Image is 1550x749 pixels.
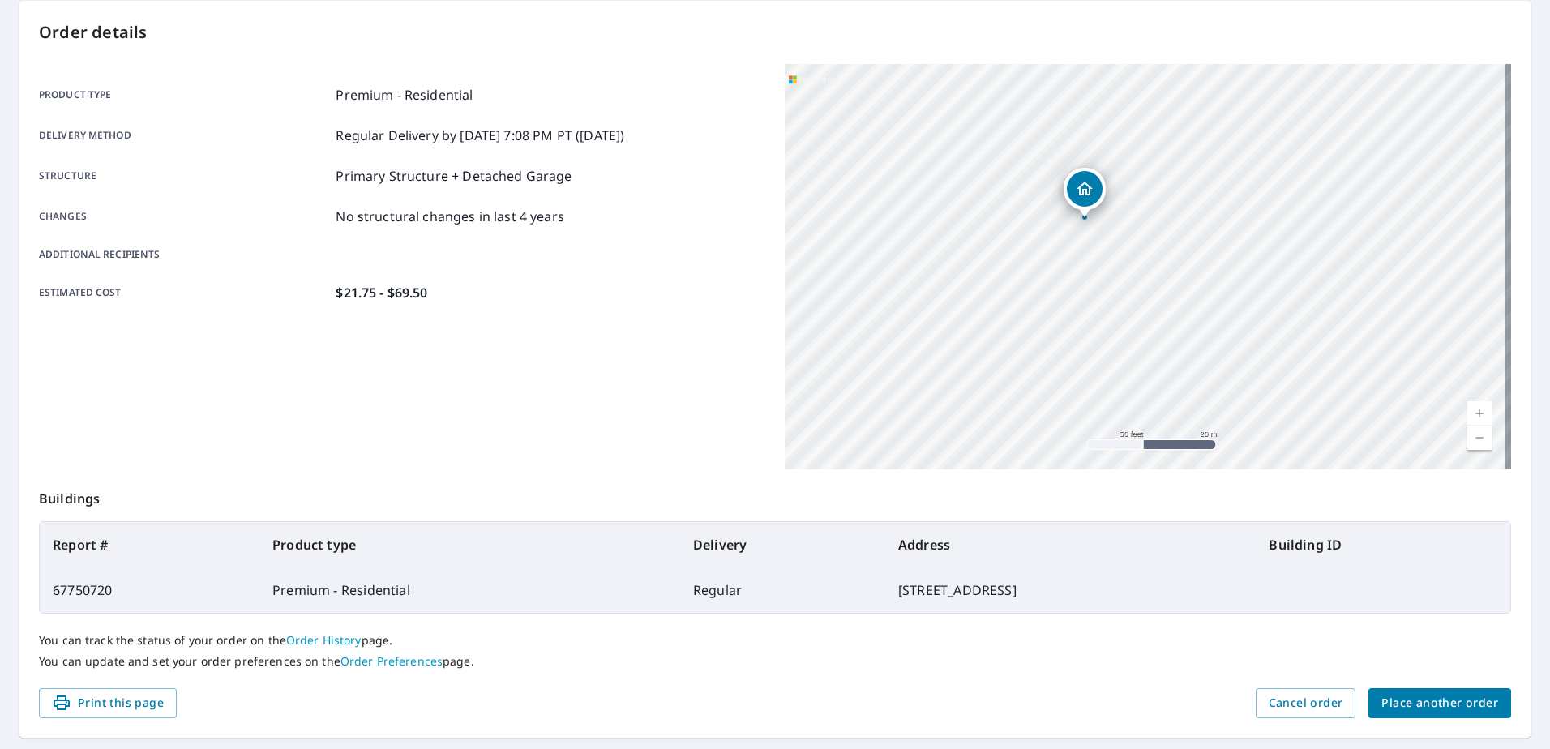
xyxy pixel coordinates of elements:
[1064,168,1106,218] div: Dropped pin, building 1, Residential property, 8446 S Spruce St Manteno, IL 60950
[680,567,885,613] td: Regular
[336,166,572,186] p: Primary Structure + Detached Garage
[40,567,259,613] td: 67750720
[336,126,624,145] p: Regular Delivery by [DATE] 7:08 PM PT ([DATE])
[1256,522,1510,567] th: Building ID
[1381,693,1498,713] span: Place another order
[40,522,259,567] th: Report #
[259,522,680,567] th: Product type
[39,85,329,105] p: Product type
[1256,688,1356,718] button: Cancel order
[39,283,329,302] p: Estimated cost
[680,522,885,567] th: Delivery
[1269,693,1343,713] span: Cancel order
[39,207,329,226] p: Changes
[1467,426,1492,450] a: Current Level 19, Zoom Out
[39,20,1511,45] p: Order details
[39,166,329,186] p: Structure
[1368,688,1511,718] button: Place another order
[1467,401,1492,426] a: Current Level 19, Zoom In
[336,85,473,105] p: Premium - Residential
[39,126,329,145] p: Delivery method
[39,633,1511,648] p: You can track the status of your order on the page.
[336,283,427,302] p: $21.75 - $69.50
[39,247,329,262] p: Additional recipients
[885,522,1256,567] th: Address
[340,653,443,669] a: Order Preferences
[52,693,164,713] span: Print this page
[885,567,1256,613] td: [STREET_ADDRESS]
[286,632,362,648] a: Order History
[259,567,680,613] td: Premium - Residential
[336,207,564,226] p: No structural changes in last 4 years
[39,654,1511,669] p: You can update and set your order preferences on the page.
[39,688,177,718] button: Print this page
[39,469,1511,521] p: Buildings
